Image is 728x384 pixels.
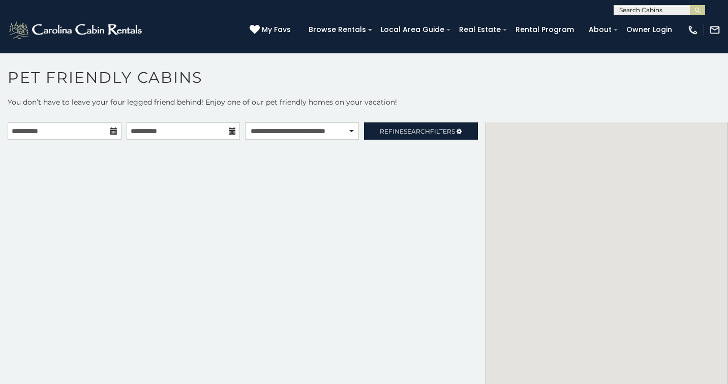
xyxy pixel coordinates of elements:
[376,22,449,38] a: Local Area Guide
[454,22,506,38] a: Real Estate
[584,22,617,38] a: About
[304,22,371,38] a: Browse Rentals
[510,22,579,38] a: Rental Program
[709,24,720,36] img: mail-regular-white.png
[404,127,430,135] span: Search
[8,20,145,40] img: White-1-2.png
[380,127,455,135] span: Refine Filters
[250,24,293,36] a: My Favs
[621,22,677,38] a: Owner Login
[687,24,699,36] img: phone-regular-white.png
[364,122,478,140] a: RefineSearchFilters
[262,24,291,35] span: My Favs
